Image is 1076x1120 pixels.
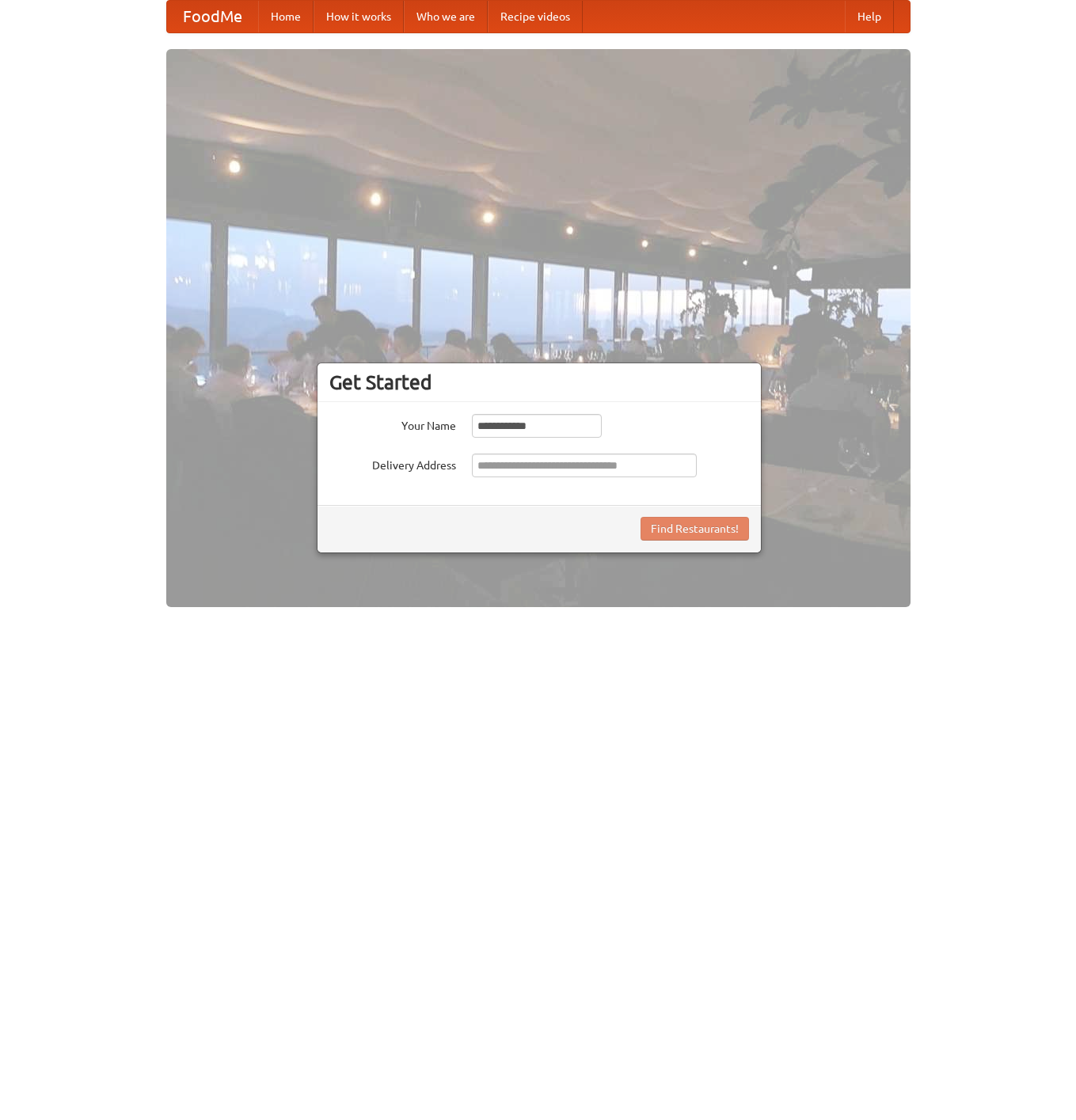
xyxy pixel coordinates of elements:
[488,1,583,32] a: Recipe videos
[329,454,456,473] label: Delivery Address
[258,1,314,32] a: Home
[167,1,258,32] a: FoodMe
[404,1,488,32] a: Who we are
[329,414,456,434] label: Your Name
[314,1,404,32] a: How it works
[329,370,749,394] h3: Get Started
[845,1,894,32] a: Help
[641,517,749,541] button: Find Restaurants!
